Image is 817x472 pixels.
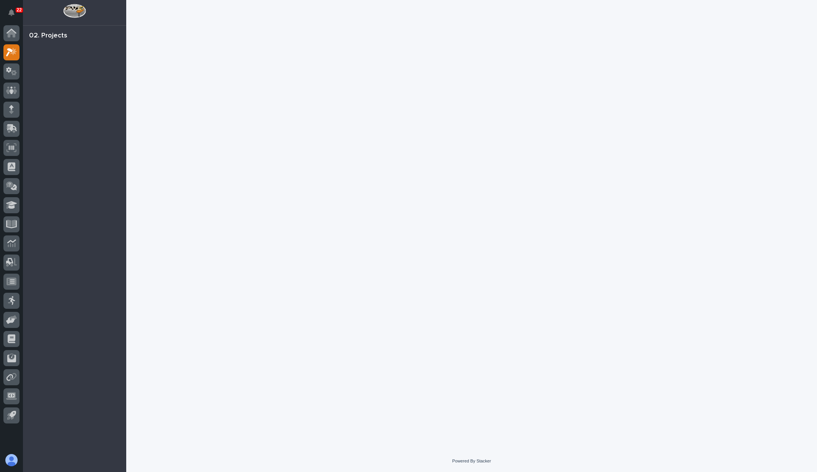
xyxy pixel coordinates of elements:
[63,4,86,18] img: Workspace Logo
[10,9,20,21] div: Notifications22
[452,459,491,463] a: Powered By Stacker
[29,32,67,40] div: 02. Projects
[3,452,20,468] button: users-avatar
[17,7,22,13] p: 22
[3,5,20,21] button: Notifications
